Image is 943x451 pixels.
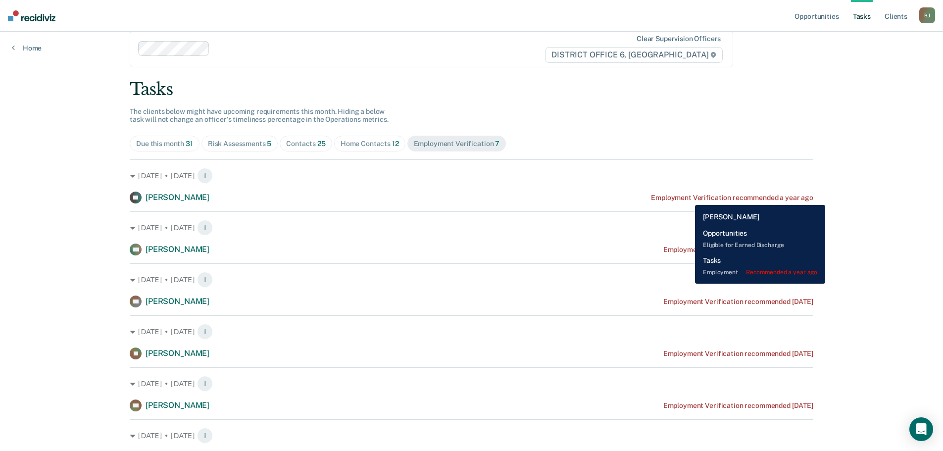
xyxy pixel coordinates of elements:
button: BJ [919,7,935,23]
span: 12 [392,140,399,148]
div: Employment Verification [414,140,500,148]
div: Employment Verification recommended [DATE] [663,350,813,358]
div: [DATE] • [DATE] 1 [130,168,813,184]
span: [PERSON_NAME] [146,245,209,254]
span: 1 [197,428,213,444]
div: Employment Verification recommended [DATE] [663,401,813,410]
div: Due this month [136,140,193,148]
div: Clear supervision officers [637,35,721,43]
div: Tasks [130,79,813,100]
div: Open Intercom Messenger [909,417,933,441]
div: [DATE] • [DATE] 1 [130,428,813,444]
span: [PERSON_NAME] [146,193,209,202]
span: [PERSON_NAME] [146,297,209,306]
span: 1 [197,220,213,236]
span: [PERSON_NAME] [146,401,209,410]
span: 1 [197,324,213,340]
div: Contacts [286,140,326,148]
div: [DATE] • [DATE] 1 [130,272,813,288]
span: 1 [197,168,213,184]
div: [DATE] • [DATE] 1 [130,220,813,236]
span: 1 [197,272,213,288]
div: B J [919,7,935,23]
span: DISTRICT OFFICE 6, [GEOGRAPHIC_DATA] [545,47,723,63]
div: Risk Assessments [208,140,272,148]
div: Employment Verification recommended [DATE] [663,298,813,306]
div: Employment Verification recommended [DATE] [663,246,813,254]
div: [DATE] • [DATE] 1 [130,376,813,392]
span: 1 [197,376,213,392]
div: Employment Verification recommended a year ago [651,194,813,202]
div: [DATE] • [DATE] 1 [130,324,813,340]
span: [PERSON_NAME] [146,349,209,358]
a: Home [12,44,42,52]
div: Home Contacts [341,140,399,148]
span: 25 [317,140,326,148]
span: The clients below might have upcoming requirements this month. Hiding a below task will not chang... [130,107,389,124]
span: 5 [267,140,271,148]
span: 7 [495,140,499,148]
span: 31 [186,140,193,148]
img: Recidiviz [8,10,55,21]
